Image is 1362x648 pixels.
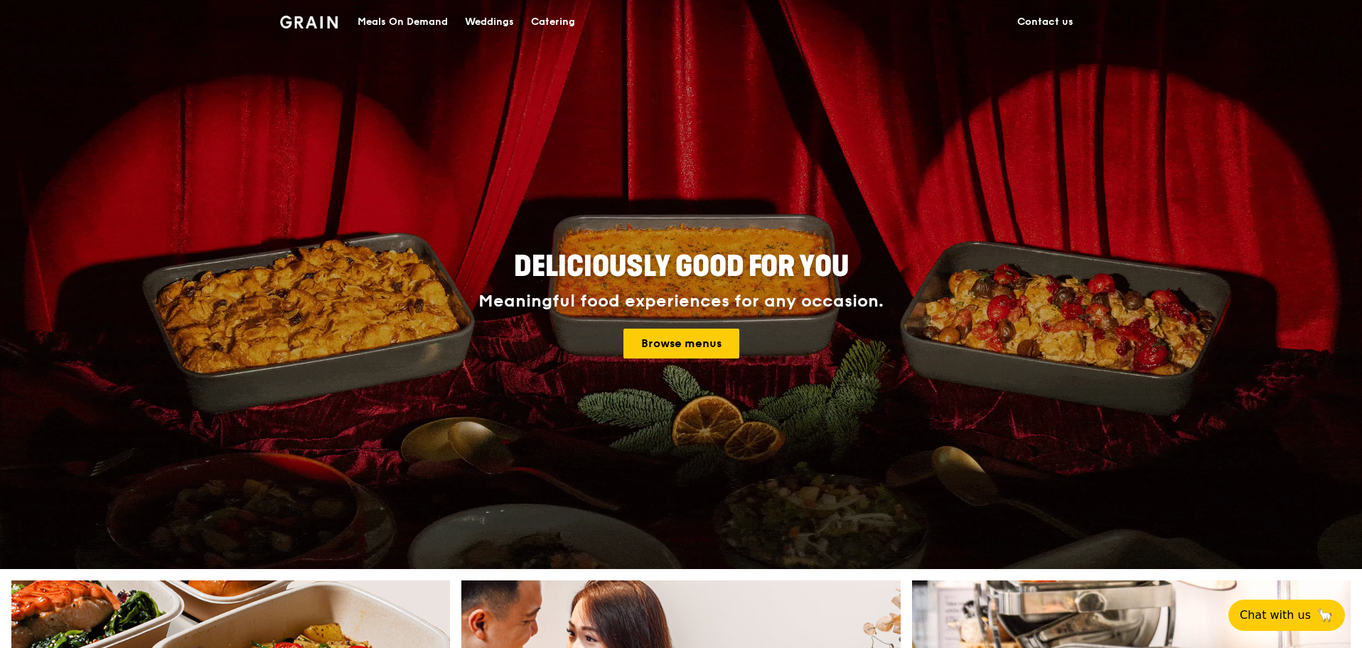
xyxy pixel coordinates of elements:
span: Deliciously good for you [514,250,849,284]
div: Meals On Demand [358,1,448,43]
span: 🦙 [1317,607,1334,624]
button: Chat with us🦙 [1228,600,1345,631]
div: Catering [531,1,575,43]
div: Weddings [465,1,514,43]
img: Grain [280,16,338,28]
a: Catering [522,1,584,43]
a: Weddings [456,1,522,43]
a: Browse menus [623,329,739,358]
span: Chat with us [1240,607,1311,624]
div: Meaningful food experiences for any occasion. [425,292,937,312]
a: Contact us [1009,1,1082,43]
